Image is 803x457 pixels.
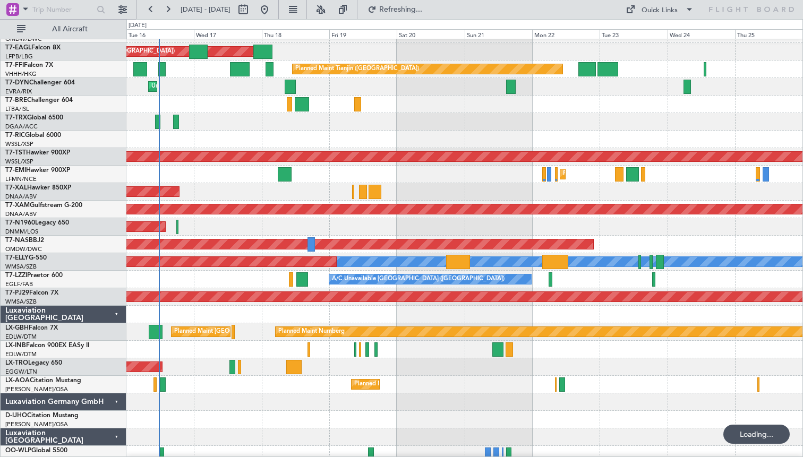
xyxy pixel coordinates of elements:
span: T7-N1960 [5,220,35,226]
a: [PERSON_NAME]/QSA [5,385,68,393]
a: LX-TROLegacy 650 [5,360,62,366]
a: DNMM/LOS [5,228,38,236]
span: Refreshing... [379,6,423,13]
a: EDLW/DTM [5,350,37,358]
a: DNAA/ABV [5,210,37,218]
span: D-IJHO [5,412,27,419]
a: DNAA/ABV [5,193,37,201]
span: T7-RIC [5,132,25,139]
a: OMDW/DWC [5,245,42,253]
a: [PERSON_NAME]/QSA [5,420,68,428]
span: All Aircraft [28,25,112,33]
span: T7-ELLY [5,255,29,261]
a: T7-NASBBJ2 [5,237,44,244]
a: VHHH/HKG [5,70,37,78]
span: T7-BRE [5,97,27,104]
span: LX-GBH [5,325,29,331]
div: Mon 22 [532,29,600,39]
a: EGLF/FAB [5,280,33,288]
a: EVRA/RIX [5,88,32,96]
a: OMDW/DWC [5,35,42,43]
a: WSSL/XSP [5,158,33,166]
a: LX-AOACitation Mustang [5,377,81,384]
a: T7-DYNChallenger 604 [5,80,75,86]
a: T7-XALHawker 850XP [5,185,71,191]
a: WMSA/SZB [5,298,37,306]
div: A/C Unavailable [GEOGRAPHIC_DATA] ([GEOGRAPHIC_DATA]) [332,271,505,287]
a: LTBA/ISL [5,105,29,113]
a: T7-ELLYG-550 [5,255,47,261]
button: All Aircraft [12,21,115,38]
span: T7-NAS [5,237,29,244]
div: Tue 16 [126,29,194,39]
span: LX-INB [5,342,26,349]
div: Thu 25 [735,29,802,39]
span: LX-TRO [5,360,28,366]
a: D-IJHOCitation Mustang [5,412,79,419]
div: Quick Links [642,5,678,16]
a: OO-WLPGlobal 5500 [5,447,67,454]
span: T7-XAL [5,185,27,191]
div: Loading... [723,425,790,444]
span: T7-EAGL [5,45,31,51]
span: T7-EMI [5,167,26,174]
span: T7-XAM [5,202,30,209]
a: T7-TRXGlobal 6500 [5,115,63,121]
span: [DATE] - [DATE] [181,5,230,14]
span: T7-LZZI [5,272,27,279]
span: OO-WLP [5,447,31,454]
span: T7-FFI [5,62,24,68]
span: LX-AOA [5,377,30,384]
span: T7-PJ29 [5,290,29,296]
a: WMSA/SZB [5,263,37,271]
div: Wed 24 [668,29,735,39]
div: [DATE] [129,21,147,30]
a: T7-BREChallenger 604 [5,97,73,104]
div: Planned Maint [GEOGRAPHIC_DATA] [563,166,664,182]
a: EDLW/DTM [5,333,37,341]
span: T7-TRX [5,115,27,121]
a: EGGW/LTN [5,368,37,376]
span: T7-TST [5,150,26,156]
div: Planned Maint Nice ([GEOGRAPHIC_DATA]) [354,376,473,392]
a: T7-N1960Legacy 650 [5,220,69,226]
a: DGAA/ACC [5,123,38,131]
a: T7-TSTHawker 900XP [5,150,70,156]
a: T7-EMIHawker 900XP [5,167,70,174]
a: T7-EAGLFalcon 8X [5,45,61,51]
a: LX-GBHFalcon 7X [5,325,58,331]
div: Wed 17 [194,29,261,39]
a: T7-FFIFalcon 7X [5,62,53,68]
div: Planned Maint [GEOGRAPHIC_DATA] ([GEOGRAPHIC_DATA]) [174,324,341,340]
a: LX-INBFalcon 900EX EASy II [5,342,89,349]
button: Quick Links [620,1,699,18]
a: LFPB/LBG [5,53,33,61]
div: Thu 18 [262,29,329,39]
div: Fri 19 [329,29,397,39]
a: LFMN/NCE [5,175,37,183]
a: T7-RICGlobal 6000 [5,132,61,139]
a: T7-PJ29Falcon 7X [5,290,58,296]
a: T7-LZZIPraetor 600 [5,272,63,279]
div: Tue 23 [600,29,667,39]
a: WSSL/XSP [5,140,33,148]
input: Trip Number [32,2,93,18]
a: T7-XAMGulfstream G-200 [5,202,82,209]
button: Refreshing... [363,1,426,18]
div: Unplanned Maint [GEOGRAPHIC_DATA] (Riga Intl) [151,79,287,94]
div: Sun 21 [465,29,532,39]
div: Planned Maint Tianjin ([GEOGRAPHIC_DATA]) [295,61,419,77]
div: Planned Maint Nurnberg [278,324,345,340]
span: T7-DYN [5,80,29,86]
div: Sat 20 [397,29,464,39]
